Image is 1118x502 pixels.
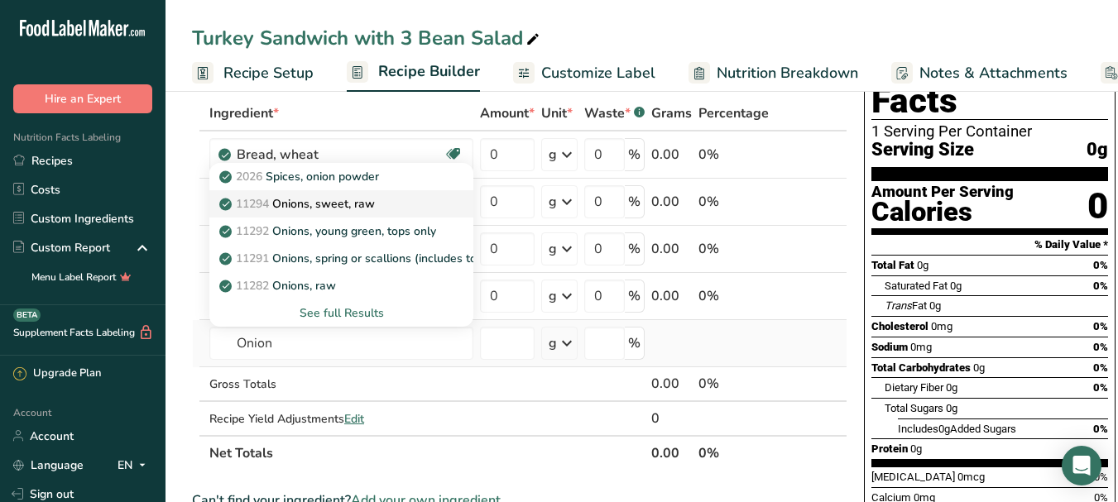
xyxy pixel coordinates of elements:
[209,190,473,218] a: 11294Onions, sweet, raw
[885,381,943,394] span: Dietary Fiber
[541,103,573,123] span: Unit
[689,55,858,92] a: Nutrition Breakdown
[209,272,473,299] a: 11282Onions, raw
[192,55,314,92] a: Recipe Setup
[236,169,262,184] span: 2026
[206,435,648,470] th: Net Totals
[871,123,1108,140] div: 1 Serving Per Container
[898,423,1016,435] span: Includes Added Sugars
[957,471,985,483] span: 0mcg
[871,341,908,353] span: Sodium
[118,455,152,475] div: EN
[223,250,569,267] p: Onions, spring or scallions (includes tops and bulb), raw
[698,192,769,212] div: 0%
[946,402,957,414] span: 0g
[347,53,480,93] a: Recipe Builder
[871,320,928,332] span: Cholesterol
[651,192,692,212] div: 0.00
[13,84,152,113] button: Hire an Expert
[919,62,1068,84] span: Notes & Attachments
[378,60,480,83] span: Recipe Builder
[13,239,110,256] div: Custom Report
[223,168,379,185] p: Spices, onion powder
[910,442,922,455] span: 0g
[237,145,444,165] div: Bread, wheat
[871,200,1014,224] div: Calories
[223,195,375,213] p: Onions, sweet, raw
[223,222,436,240] p: Onions, young green, tops only
[223,277,336,294] p: Onions, raw
[651,103,692,123] span: Grams
[1093,320,1108,332] span: 0%
[223,62,314,84] span: Recipe Setup
[549,239,557,259] div: g
[209,299,473,327] div: See full Results
[929,299,941,312] span: 0g
[695,435,772,470] th: 0%
[549,286,557,306] div: g
[950,280,962,292] span: 0g
[871,140,974,160] span: Serving Size
[1093,341,1108,353] span: 0%
[973,361,985,374] span: 0g
[698,239,769,259] div: 0%
[651,145,692,165] div: 0.00
[651,239,692,259] div: 0.00
[871,361,971,374] span: Total Carbohydrates
[871,471,955,483] span: [MEDICAL_DATA]
[698,145,769,165] div: 0%
[1093,381,1108,394] span: 0%
[480,103,535,123] span: Amount
[209,327,473,360] input: Add Ingredient
[1093,423,1108,435] span: 0%
[885,280,948,292] span: Saturated Fat
[209,163,473,190] a: 2026Spices, onion powder
[513,55,655,92] a: Customize Label
[209,103,279,123] span: Ingredient
[1087,140,1108,160] span: 0g
[891,55,1068,92] a: Notes & Attachments
[549,145,557,165] div: g
[871,235,1108,255] section: % Daily Value *
[651,286,692,306] div: 0.00
[549,192,557,212] div: g
[223,304,460,322] div: See full Results
[938,423,950,435] span: 0g
[871,442,908,455] span: Protein
[236,278,269,294] span: 11282
[885,299,927,312] span: Fat
[931,320,952,332] span: 0mg
[13,308,41,322] div: BETA
[1093,280,1108,292] span: 0%
[871,259,914,271] span: Total Fat
[209,245,473,272] a: 11291Onions, spring or scallions (includes tops and bulb), raw
[885,299,912,312] i: Trans
[1093,259,1108,271] span: 0%
[717,62,858,84] span: Nutrition Breakdown
[13,366,101,382] div: Upgrade Plan
[651,409,692,428] div: 0
[13,451,84,480] a: Language
[209,375,473,393] div: Gross Totals
[584,103,645,123] div: Waste
[698,103,769,123] span: Percentage
[1093,361,1108,374] span: 0%
[236,196,269,212] span: 11294
[871,184,1014,200] div: Amount Per Serving
[910,341,932,353] span: 0mg
[917,259,928,271] span: 0g
[236,223,269,239] span: 11292
[1062,446,1101,485] div: Open Intercom Messenger
[209,218,473,245] a: 11292Onions, young green, tops only
[1087,184,1108,228] div: 0
[549,333,557,353] div: g
[192,23,543,53] div: Turkey Sandwich with 3 Bean Salad
[344,411,364,427] span: Edit
[648,435,695,470] th: 0.00
[885,402,943,414] span: Total Sugars
[698,286,769,306] div: 0%
[541,62,655,84] span: Customize Label
[236,251,269,266] span: 11291
[651,374,692,394] div: 0.00
[946,381,957,394] span: 0g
